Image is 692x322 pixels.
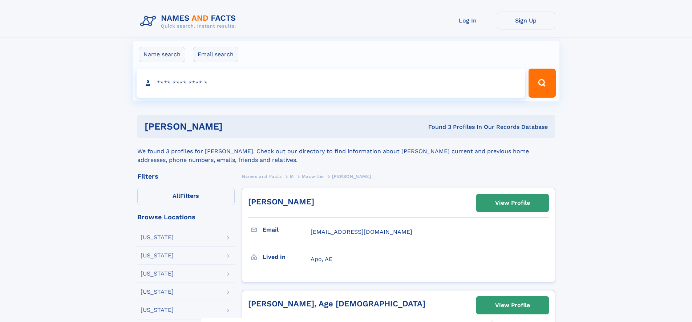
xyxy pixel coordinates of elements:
span: Macwillie [302,174,324,179]
a: [PERSON_NAME] [248,197,314,206]
div: [US_STATE] [141,307,174,313]
a: Macwillie [302,172,324,181]
h3: Lived in [263,251,311,263]
label: Email search [193,47,238,62]
a: [PERSON_NAME], Age [DEMOGRAPHIC_DATA] [248,299,425,308]
div: [US_STATE] [141,289,174,295]
label: Filters [137,188,235,205]
a: Names and Facts [242,172,282,181]
span: [EMAIL_ADDRESS][DOMAIN_NAME] [311,228,412,235]
div: We found 3 profiles for [PERSON_NAME]. Check out our directory to find information about [PERSON_... [137,138,555,164]
div: [US_STATE] [141,253,174,258]
div: [US_STATE] [141,271,174,277]
button: Search Button [529,69,555,98]
h3: Email [263,224,311,236]
span: M [290,174,294,179]
label: Name search [139,47,185,62]
div: Browse Locations [137,214,235,220]
input: search input [137,69,526,98]
div: Found 3 Profiles In Our Records Database [325,123,548,131]
div: Filters [137,173,235,180]
h1: [PERSON_NAME] [145,122,325,131]
a: Log In [439,12,497,29]
div: [US_STATE] [141,235,174,240]
a: M [290,172,294,181]
span: Apo, AE [311,256,332,262]
img: Logo Names and Facts [137,12,242,31]
a: View Profile [477,194,549,212]
a: Sign Up [497,12,555,29]
div: View Profile [495,195,530,211]
span: [PERSON_NAME] [332,174,371,179]
div: View Profile [495,297,530,314]
span: All [173,192,180,199]
a: View Profile [477,297,549,314]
